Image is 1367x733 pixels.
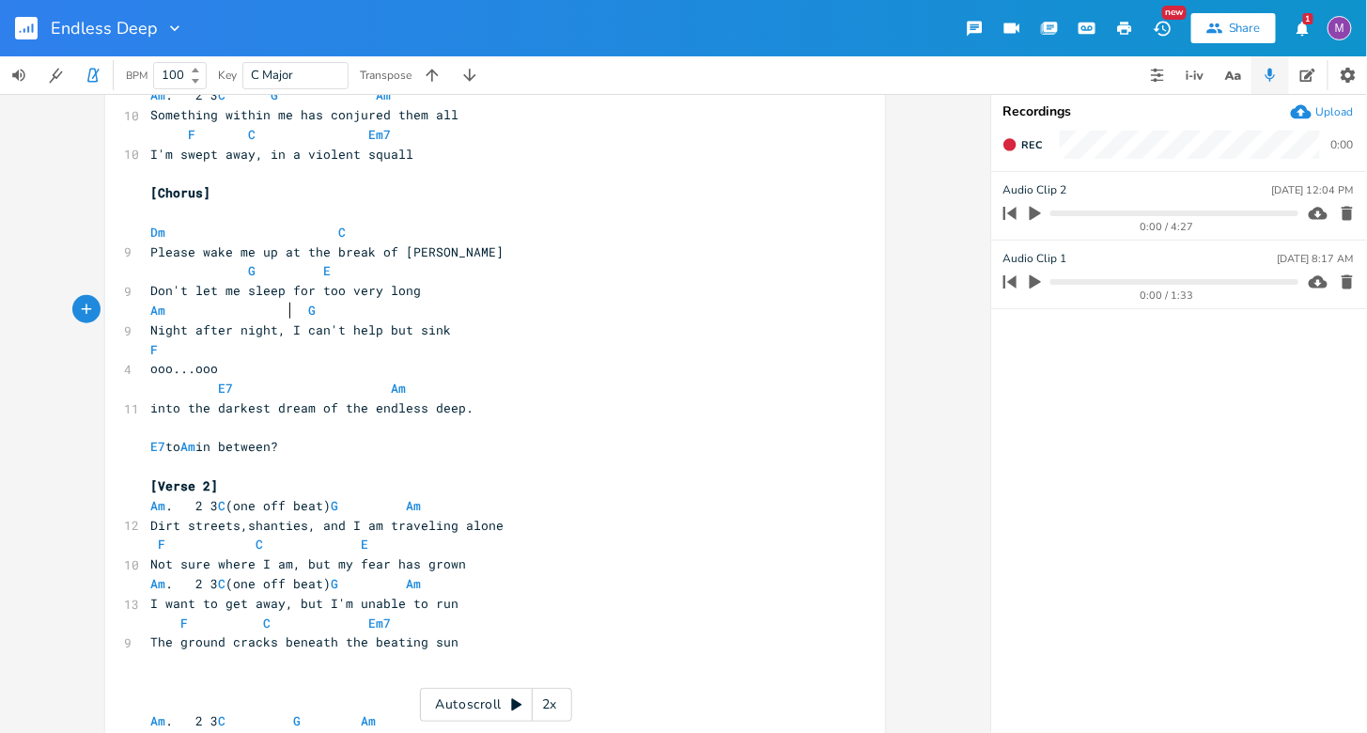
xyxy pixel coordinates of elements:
[406,575,421,592] span: Am
[218,70,237,81] div: Key
[391,380,406,397] span: Am
[150,360,218,377] span: ooo...ooo
[420,688,572,722] div: Autoscroll
[1191,13,1276,43] button: Share
[180,615,188,632] span: F
[1291,101,1354,122] button: Upload
[218,497,225,514] span: C
[1328,16,1352,40] div: melindameshad
[1229,20,1261,37] div: Share
[361,536,368,553] span: E
[995,130,1049,160] button: Rec
[308,302,316,319] span: G
[188,126,195,143] span: F
[1316,104,1354,119] div: Upload
[150,712,165,729] span: Am
[263,615,271,632] span: C
[406,497,421,514] span: Am
[533,688,567,722] div: 2x
[150,575,165,592] span: Am
[1283,11,1321,45] button: 1
[1278,254,1354,264] div: [DATE] 8:17 AM
[271,86,278,103] span: G
[1002,181,1066,199] span: Audio Clip 2
[150,184,210,201] span: [Chorus]
[150,438,165,455] span: E7
[150,106,458,123] span: Something within me has conjured them all
[150,86,165,103] span: Am
[150,302,165,319] span: Am
[158,536,165,553] span: F
[126,70,148,81] div: BPM
[376,86,391,103] span: Am
[150,555,466,572] span: Not sure where I am, but my fear has grown
[368,126,391,143] span: Em7
[338,224,346,241] span: C
[1303,13,1313,24] div: 1
[150,243,504,260] span: Please wake me up at the break of [PERSON_NAME]
[1143,11,1181,45] button: New
[150,282,421,299] span: Don't let me sleep for too very long
[150,146,413,163] span: I'm swept away, in a violent squall
[150,341,158,358] span: F
[1162,6,1187,20] div: New
[218,380,233,397] span: E7
[251,67,293,84] span: C Major
[256,536,263,553] span: C
[150,86,398,103] span: . 2 3
[180,438,195,455] span: Am
[150,224,165,241] span: Dm
[218,86,225,103] span: C
[150,633,458,650] span: The ground cracks beneath the beating sun
[1035,290,1298,301] div: 0:00 / 1:33
[150,399,474,416] span: into the darkest dream of the endless deep.
[150,321,451,338] span: Night after night, I can't help but sink
[293,712,301,729] span: G
[150,438,278,455] span: to in between?
[1272,185,1354,195] div: [DATE] 12:04 PM
[1035,222,1298,232] div: 0:00 / 4:27
[331,497,338,514] span: G
[248,126,256,143] span: C
[218,712,225,729] span: C
[51,20,158,37] span: Endless Deep
[1002,105,1356,118] div: Recordings
[331,575,338,592] span: G
[248,262,256,279] span: G
[361,712,376,729] span: Am
[218,575,225,592] span: C
[1002,250,1066,268] span: Audio Clip 1
[150,575,428,592] span: . 2 3 (one off beat)
[150,497,165,514] span: Am
[1021,138,1042,152] span: Rec
[150,497,428,514] span: . 2 3 (one off beat)
[323,262,331,279] span: E
[150,477,218,494] span: [Verse 2]
[360,70,412,81] div: Transpose
[1331,139,1354,150] div: 0:00
[368,615,391,632] span: Em7
[1328,7,1352,50] button: M
[150,595,458,612] span: I want to get away, but I'm unable to run
[150,517,504,534] span: Dirt streets,shanties, and I am traveling alone
[150,712,383,729] span: . 2 3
